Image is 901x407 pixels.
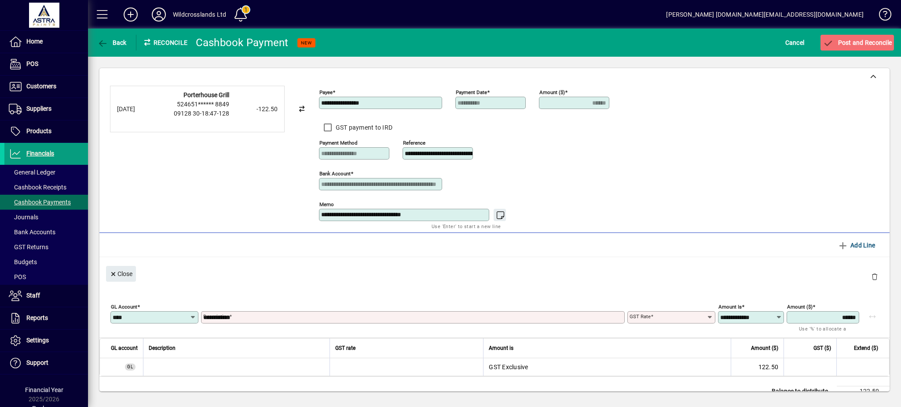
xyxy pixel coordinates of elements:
[26,292,40,299] span: Staff
[432,221,501,231] mat-hint: Use 'Enter' to start a new line
[854,343,878,353] span: Extend ($)
[88,35,136,51] app-page-header-button: Back
[4,307,88,329] a: Reports
[26,150,54,157] span: Financials
[731,358,784,376] td: 122.50
[864,273,885,280] app-page-header-button: Delete
[319,140,358,146] mat-label: Payment method
[136,36,189,50] div: Reconcile
[9,169,55,176] span: General Ledger
[9,199,71,206] span: Cashbook Payments
[117,105,152,114] div: [DATE]
[813,343,831,353] span: GST ($)
[4,269,88,284] a: POS
[4,180,88,195] a: Cashbook Receipts
[456,89,487,95] mat-label: Payment Date
[319,201,334,207] mat-label: Memo
[9,273,26,280] span: POS
[9,214,38,221] span: Journals
[26,127,51,134] span: Products
[173,7,226,22] div: Wildcrosslands Ltd
[4,210,88,225] a: Journals
[823,39,892,46] span: Post and Reconcile
[26,105,51,112] span: Suppliers
[4,240,88,254] a: GST Returns
[145,7,173,22] button: Profile
[718,304,742,310] mat-label: Amount is
[4,165,88,180] a: General Ledger
[799,323,852,342] mat-hint: Use '%' to allocate a percentage
[666,7,864,22] div: [PERSON_NAME] [DOMAIN_NAME][EMAIL_ADDRESS][DOMAIN_NAME]
[4,225,88,240] a: Bank Accounts
[117,7,145,22] button: Add
[4,195,88,210] a: Cashbook Payments
[203,313,229,320] mat-label: Description
[9,243,48,251] span: GST Returns
[104,269,138,277] app-page-header-button: Close
[403,140,425,146] mat-label: Reference
[97,39,127,46] span: Back
[110,267,132,281] span: Close
[196,36,289,50] div: Cashbook Payment
[4,254,88,269] a: Budgets
[767,386,837,397] td: Balance to distribute
[319,89,333,95] mat-label: Payee
[9,184,66,191] span: Cashbook Receipts
[483,358,731,376] td: GST Exclusive
[4,352,88,374] a: Support
[319,171,351,177] mat-label: Bank Account
[111,343,138,353] span: GL account
[785,36,805,50] span: Cancel
[25,386,63,393] span: Financial Year
[4,120,88,142] a: Products
[183,91,229,98] strong: Porterhouse Grill
[820,35,894,51] button: Post and Reconcile
[26,337,49,344] span: Settings
[9,258,37,265] span: Budgets
[4,31,88,53] a: Home
[111,304,137,310] mat-label: GL Account
[783,35,807,51] button: Cancel
[26,60,38,67] span: POS
[837,386,890,397] td: 122.50
[335,343,355,353] span: GST rate
[539,89,565,95] mat-label: Amount ($)
[787,304,813,310] mat-label: Amount ($)
[127,364,133,369] span: GL
[26,314,48,321] span: Reports
[149,343,176,353] span: Description
[174,101,229,117] span: 524651****** 8849 09128 30-18:47-128
[489,343,513,353] span: Amount is
[9,229,55,236] span: Bank Accounts
[864,266,885,287] button: Delete
[334,123,393,132] label: GST payment to IRD
[751,343,778,353] span: Amount ($)
[4,98,88,120] a: Suppliers
[26,38,43,45] span: Home
[4,76,88,98] a: Customers
[630,313,651,320] mat-label: GST rate
[95,35,129,51] button: Back
[106,266,136,282] button: Close
[872,2,890,30] a: Knowledge Base
[4,285,88,307] a: Staff
[4,53,88,75] a: POS
[4,330,88,352] a: Settings
[234,105,278,114] div: -122.50
[301,40,312,46] span: NEW
[26,359,48,366] span: Support
[26,83,56,90] span: Customers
